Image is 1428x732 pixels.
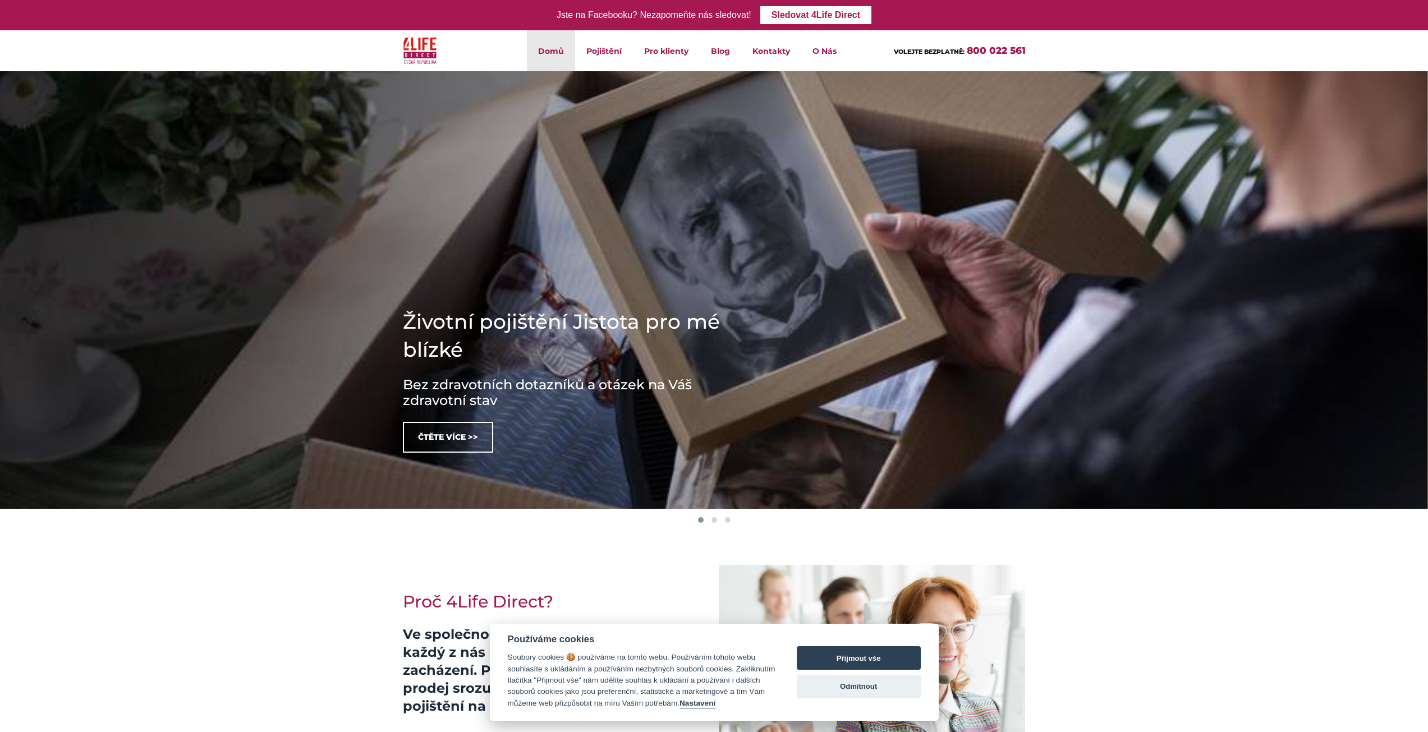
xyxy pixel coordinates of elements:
div: Soubory cookies 🍪 používáme na tomto webu. Používáním tohoto webu souhlasíte s ukládáním a použív... [508,652,775,709]
button: Přijmout vše [797,646,921,670]
p: Ve společnosti 4Life Direct věříme, že každý z nás si zaslouží spravedlivé zacházení. Proto zpros... [403,625,706,715]
a: Kontakty [741,30,801,71]
img: 4Life Direct Česká republika logo [403,35,437,67]
h2: Proč 4Life Direct? [403,592,706,612]
div: Jste na Facebooku? Nezapomeňte nás sledovat! [557,7,751,24]
button: Nastavení [679,699,715,708]
h1: Životní pojištění Jistota pro mé blízké [403,307,740,363]
button: Odmítnout [797,675,921,698]
span: VOLEJTE BEZPLATNĚ: [894,48,965,56]
a: Sledovat 4Life Direct [760,6,871,24]
a: Čtěte více >> [403,422,493,453]
a: 800 022 561 [967,45,1026,56]
div: Používáme cookies [508,634,775,645]
a: Blog [700,30,741,71]
a: Domů [527,30,575,71]
h3: Bez zdravotních dotazníků a otázek na Váš zdravotní stav [403,377,740,408]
